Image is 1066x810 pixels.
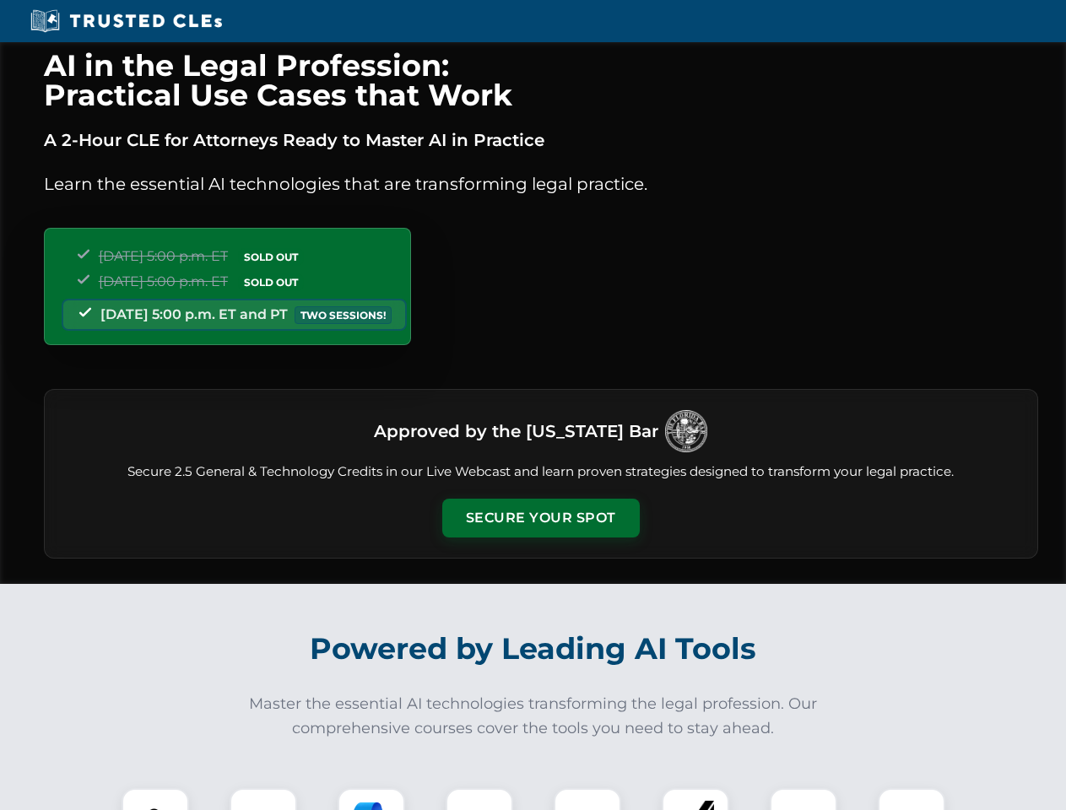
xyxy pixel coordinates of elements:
p: Learn the essential AI technologies that are transforming legal practice. [44,170,1038,197]
span: SOLD OUT [238,273,304,291]
span: SOLD OUT [238,248,304,266]
p: Secure 2.5 General & Technology Credits in our Live Webcast and learn proven strategies designed ... [65,462,1017,482]
p: Master the essential AI technologies transforming the legal profession. Our comprehensive courses... [238,692,829,741]
button: Secure Your Spot [442,499,640,537]
p: A 2-Hour CLE for Attorneys Ready to Master AI in Practice [44,127,1038,154]
img: Logo [665,410,707,452]
span: [DATE] 5:00 p.m. ET [99,248,228,264]
h1: AI in the Legal Profession: Practical Use Cases that Work [44,51,1038,110]
span: [DATE] 5:00 p.m. ET [99,273,228,289]
img: Trusted CLEs [25,8,227,34]
h2: Powered by Leading AI Tools [66,619,1001,678]
h3: Approved by the [US_STATE] Bar [374,416,658,446]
